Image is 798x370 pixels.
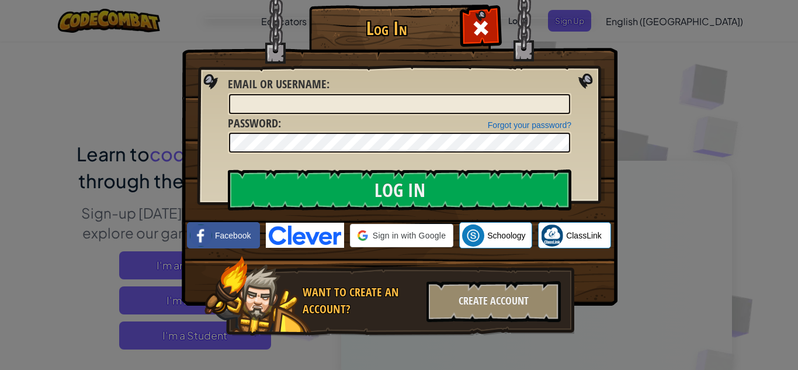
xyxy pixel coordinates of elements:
span: Email or Username [228,76,327,92]
span: Password [228,115,278,131]
span: ClassLink [566,230,602,241]
input: Log In [228,170,571,210]
img: facebook_small.png [190,224,212,247]
div: Create Account [426,281,561,322]
div: Sign in with Google [350,224,453,247]
span: Schoology [487,230,525,241]
span: Sign in with Google [373,230,446,241]
div: Want to create an account? [303,284,419,317]
span: Facebook [215,230,251,241]
h1: Log In [312,18,461,39]
img: clever-logo-blue.png [266,223,344,248]
label: : [228,76,329,93]
a: Forgot your password? [488,120,571,130]
img: schoology.png [462,224,484,247]
img: classlink-logo-small.png [541,224,563,247]
label: : [228,115,281,132]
